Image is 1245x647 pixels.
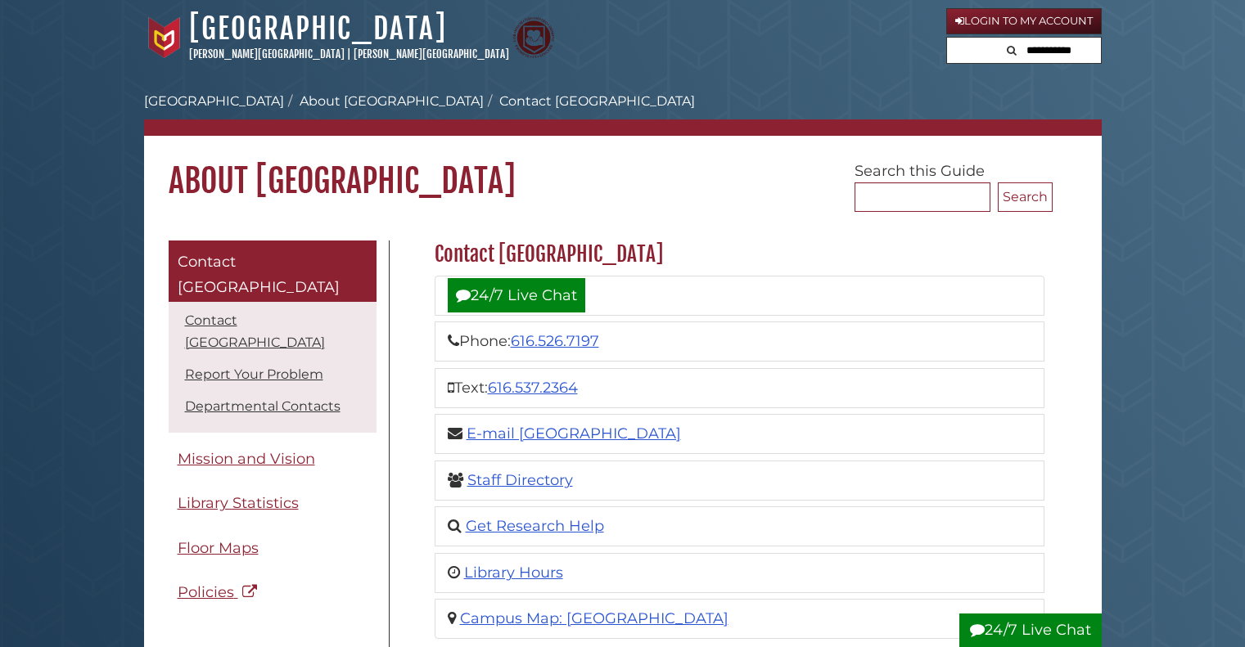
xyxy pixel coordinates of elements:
[1002,38,1022,60] button: Search
[513,17,554,58] img: Calvin Theological Seminary
[185,398,341,414] a: Departmental Contacts
[300,93,484,109] a: About [GEOGRAPHIC_DATA]
[169,530,377,567] a: Floor Maps
[946,8,1102,34] a: Login to My Account
[178,450,315,468] span: Mission and Vision
[435,368,1044,408] li: Text:
[1007,45,1017,56] i: Search
[144,92,1102,136] nav: breadcrumb
[464,564,563,582] a: Library Hours
[144,17,185,58] img: Calvin University
[998,182,1053,212] button: Search
[511,332,599,350] a: 616.526.7197
[169,485,377,522] a: Library Statistics
[178,583,234,601] span: Policies
[189,11,447,47] a: [GEOGRAPHIC_DATA]
[435,321,1044,362] li: Phone:
[178,539,259,557] span: Floor Maps
[959,613,1102,647] button: 24/7 Live Chat
[448,278,585,312] a: 24/7 Live Chat
[169,574,377,611] a: Policies
[144,93,284,109] a: [GEOGRAPHIC_DATA]
[347,47,351,61] span: |
[467,425,681,443] a: E-mail [GEOGRAPHIC_DATA]
[169,240,377,619] div: Guide Pages
[484,92,695,111] li: Contact [GEOGRAPHIC_DATA]
[466,517,604,535] a: Get Research Help
[178,253,340,297] span: Contact [GEOGRAPHIC_DATA]
[169,441,377,478] a: Mission and Vision
[426,241,1053,267] h2: Contact [GEOGRAPHIC_DATA]
[467,471,573,489] a: Staff Directory
[178,494,299,512] span: Library Statistics
[354,47,509,61] a: [PERSON_NAME][GEOGRAPHIC_DATA]
[144,136,1102,201] h1: About [GEOGRAPHIC_DATA]
[169,240,377,302] a: Contact [GEOGRAPHIC_DATA]
[185,312,325,350] a: Contact [GEOGRAPHIC_DATA]
[460,609,729,627] a: Campus Map: [GEOGRAPHIC_DATA]
[185,366,323,382] a: Report Your Problem
[189,47,345,61] a: [PERSON_NAME][GEOGRAPHIC_DATA]
[488,379,578,397] a: 616.537.2364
